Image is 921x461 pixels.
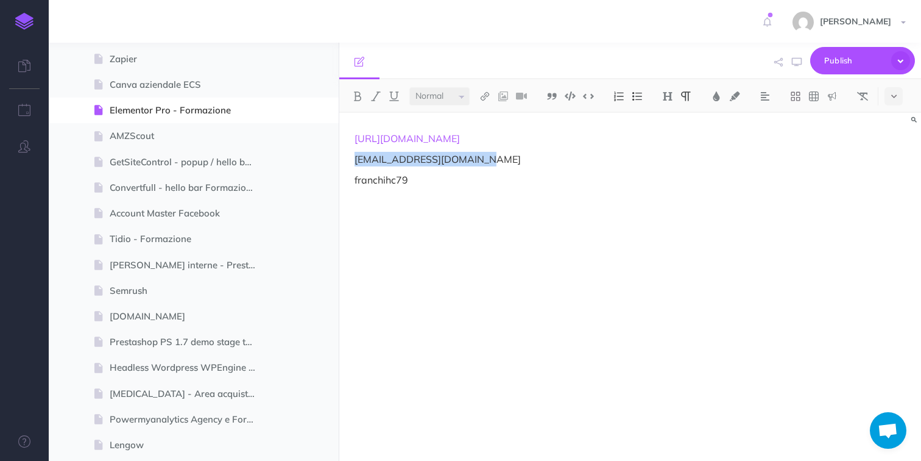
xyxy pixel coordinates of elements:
span: Lengow [110,438,266,452]
span: [MEDICAL_DATA] - Area acquisto moduli [110,387,266,401]
span: Account Master Facebook [110,206,266,221]
img: Add image button [498,91,509,101]
img: 0bad668c83d50851a48a38b229b40e4a.jpg [792,12,814,33]
img: logo-mark.svg [15,13,34,30]
span: Canva aziendale ECS [110,77,266,92]
img: Add video button [516,91,527,101]
img: Create table button [808,91,819,101]
img: Link button [479,91,490,101]
button: Publish [810,47,915,74]
img: Ordered list button [613,91,624,101]
span: Publish [824,51,885,70]
span: [PERSON_NAME] [814,16,897,27]
span: Convertfull - hello bar Formazione [110,180,266,195]
img: Paragraph button [680,91,691,101]
img: Blockquote button [546,91,557,101]
a: [URL][DOMAIN_NAME] [355,132,460,145]
img: Clear styles button [857,91,868,101]
img: Text background color button [729,91,740,101]
img: Text color button [711,91,722,101]
img: Alignment dropdown menu button [760,91,771,101]
span: Elementor Pro - Formazione [110,103,266,118]
span: Semrush [110,284,266,298]
img: Headings dropdown button [662,91,673,101]
span: GetSiteControl - popup / hello bar Formazione [110,155,266,170]
span: Headless Wordpress WPEngine Atlas [110,360,266,375]
span: AMZScout [110,129,266,143]
span: Prestashop PS 1.7 demo stage test [110,335,266,349]
span: Powermyanalytics Agency e Formazione [110,412,266,427]
p: franchihc79 [355,173,731,187]
span: [PERSON_NAME] interne - Prestashop 1.7 [110,258,266,273]
span: Tidio - Formazione [110,232,266,246]
span: [DOMAIN_NAME] [110,309,266,324]
img: Inline code button [583,91,594,101]
img: Code block button [565,91,576,101]
div: Aprire la chat [870,412,906,449]
img: Callout dropdown menu button [827,91,838,101]
p: [EMAIL_ADDRESS][DOMAIN_NAME] [355,152,731,166]
span: Zapier [110,52,266,66]
img: Italic button [370,91,381,101]
img: Unordered list button [632,91,643,101]
img: Bold button [352,91,363,101]
img: Underline button [389,91,400,101]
